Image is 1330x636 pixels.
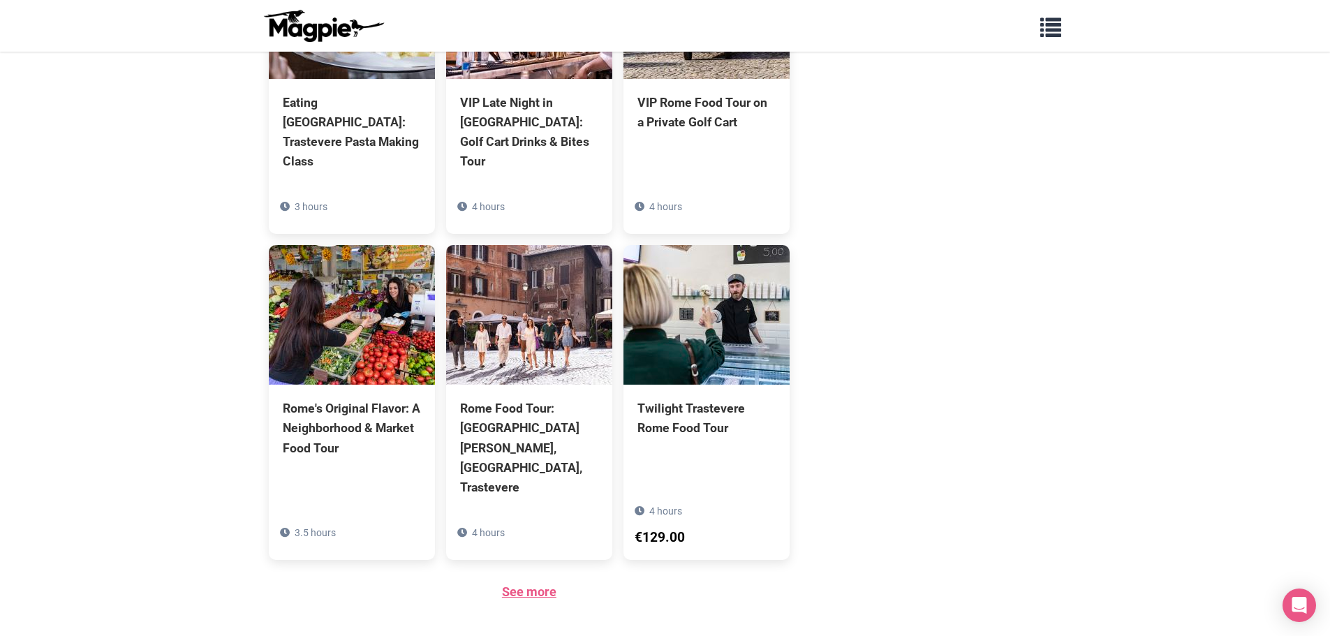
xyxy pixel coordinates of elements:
span: 4 hours [649,505,682,517]
span: 4 hours [472,527,505,538]
div: Rome's Original Flavor: A Neighborhood & Market Food Tour [283,399,421,457]
div: Eating [GEOGRAPHIC_DATA]: Trastevere Pasta Making Class [283,93,421,172]
img: logo-ab69f6fb50320c5b225c76a69d11143b.png [260,9,386,43]
a: Twilight Trastevere Rome Food Tour 4 hours €129.00 [623,245,790,501]
div: Twilight Trastevere Rome Food Tour [637,399,776,438]
div: Open Intercom Messenger [1283,589,1316,622]
img: Rome's Original Flavor: A Neighborhood & Market Food Tour [269,245,435,385]
div: VIP Late Night in [GEOGRAPHIC_DATA]: Golf Cart Drinks & Bites Tour [460,93,598,172]
a: Rome's Original Flavor: A Neighborhood & Market Food Tour 3.5 hours [269,245,435,520]
img: Rome Food Tour: Campo de Fiori, Jewish Ghetto, Trastevere [446,245,612,385]
span: 4 hours [472,201,505,212]
div: VIP Rome Food Tour on a Private Golf Cart [637,93,776,132]
div: Rome Food Tour: [GEOGRAPHIC_DATA][PERSON_NAME], [GEOGRAPHIC_DATA], Trastevere [460,399,598,497]
img: Twilight Trastevere Rome Food Tour [623,245,790,385]
a: See more [502,584,556,599]
div: €129.00 [635,527,685,549]
span: 3 hours [295,201,327,212]
a: Rome Food Tour: [GEOGRAPHIC_DATA][PERSON_NAME], [GEOGRAPHIC_DATA], Trastevere 4 hours [446,245,612,560]
span: 4 hours [649,201,682,212]
span: 3.5 hours [295,527,336,538]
